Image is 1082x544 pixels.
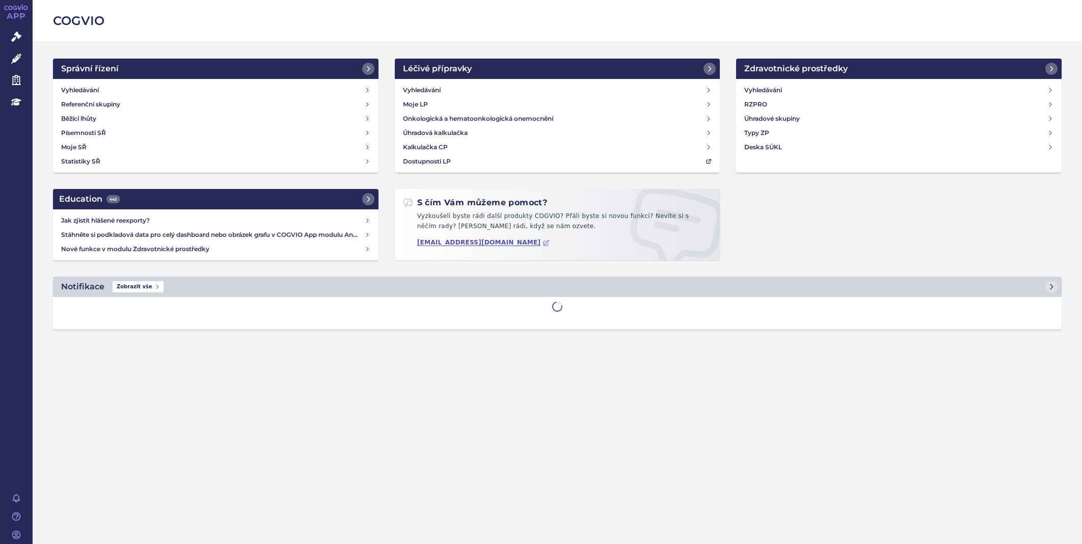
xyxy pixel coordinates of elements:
h4: RZPRO [744,99,767,110]
a: Vyhledávání [740,83,1058,97]
a: Správní řízení [53,59,378,79]
a: NotifikaceZobrazit vše [53,277,1062,297]
h4: Nové funkce v modulu Zdravotnické prostředky [61,244,364,254]
h4: Statistiky SŘ [61,156,100,167]
h4: Vyhledávání [744,85,782,95]
a: Moje SŘ [57,140,374,154]
h2: Zdravotnické prostředky [744,63,848,75]
a: Léčivé přípravky [395,59,720,79]
h4: Vyhledávání [61,85,99,95]
h2: Správní řízení [61,63,119,75]
a: Vyhledávání [57,83,374,97]
a: Úhradová kalkulačka [399,126,716,140]
h4: Běžící lhůty [61,114,96,124]
a: [EMAIL_ADDRESS][DOMAIN_NAME] [417,239,550,247]
h2: Notifikace [61,281,104,293]
h4: Vyhledávání [403,85,441,95]
h2: COGVIO [53,12,1062,30]
a: Kalkulačka CP [399,140,716,154]
h4: Moje SŘ [61,142,87,152]
h4: Dostupnosti LP [403,156,451,167]
span: 442 [106,195,120,203]
a: Deska SÚKL [740,140,1058,154]
a: Jak zjistit hlášené reexporty? [57,213,374,228]
span: Zobrazit vše [113,281,164,292]
h4: Úhradové skupiny [744,114,800,124]
a: Onkologická a hematoonkologická onemocnění [399,112,716,126]
a: Běžící lhůty [57,112,374,126]
h4: Onkologická a hematoonkologická onemocnění [403,114,553,124]
h2: Léčivé přípravky [403,63,472,75]
a: RZPRO [740,97,1058,112]
p: Vyzkoušeli byste rádi další produkty COGVIO? Přáli byste si novou funkci? Nevíte si s něčím rady?... [403,211,712,235]
a: Stáhněte si podkladová data pro celý dashboard nebo obrázek grafu v COGVIO App modulu Analytics [57,228,374,242]
a: Referenční skupiny [57,97,374,112]
a: Statistiky SŘ [57,154,374,169]
h2: Education [59,193,120,205]
a: Úhradové skupiny [740,112,1058,126]
h4: Typy ZP [744,128,769,138]
a: Zdravotnické prostředky [736,59,1062,79]
a: Nové funkce v modulu Zdravotnické prostředky [57,242,374,256]
a: Dostupnosti LP [399,154,716,169]
a: Písemnosti SŘ [57,126,374,140]
h4: Písemnosti SŘ [61,128,106,138]
h4: Jak zjistit hlášené reexporty? [61,215,364,226]
h4: Referenční skupiny [61,99,120,110]
h4: Deska SÚKL [744,142,782,152]
a: Education442 [53,189,378,209]
a: Moje LP [399,97,716,112]
a: Typy ZP [740,126,1058,140]
h4: Stáhněte si podkladová data pro celý dashboard nebo obrázek grafu v COGVIO App modulu Analytics [61,230,364,240]
h4: Kalkulačka CP [403,142,448,152]
a: Vyhledávání [399,83,716,97]
h4: Úhradová kalkulačka [403,128,468,138]
h2: S čím Vám můžeme pomoct? [403,197,548,208]
h4: Moje LP [403,99,428,110]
